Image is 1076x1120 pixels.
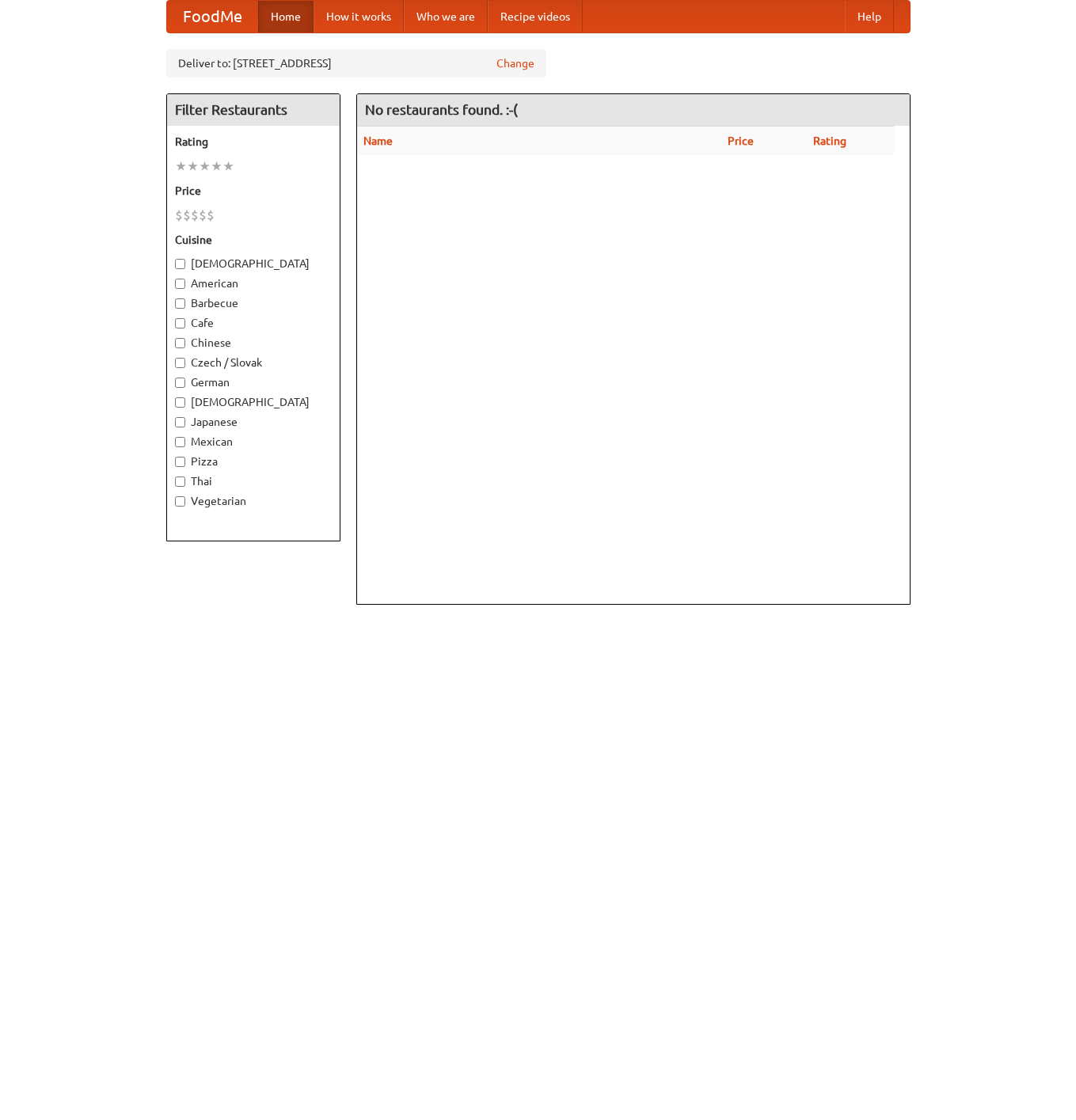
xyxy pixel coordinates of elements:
[258,1,314,32] a: Home
[404,1,488,32] a: Who we are
[175,378,185,388] input: German
[175,434,332,450] label: Mexican
[175,335,332,351] label: Chinese
[187,158,199,175] li: ★
[175,158,187,175] li: ★
[175,232,332,248] h5: Cuisine
[175,315,332,331] label: Cafe
[175,183,332,199] h5: Price
[314,1,404,32] a: How it works
[166,49,546,78] div: Deliver to: [STREET_ADDRESS]
[222,158,234,175] li: ★
[175,338,185,348] input: Chinese
[488,1,583,32] a: Recipe videos
[199,158,211,175] li: ★
[175,318,185,328] input: Cafe
[175,437,185,447] input: Mexican
[175,473,332,489] label: Thai
[191,207,199,224] li: $
[175,355,332,370] label: Czech / Slovak
[175,275,332,291] label: American
[175,476,185,487] input: Thai
[175,256,332,271] label: [DEMOGRAPHIC_DATA]
[199,207,207,224] li: $
[175,394,332,410] label: [DEMOGRAPHIC_DATA]
[183,207,191,224] li: $
[167,94,340,126] h4: Filter Restaurants
[175,417,185,427] input: Japanese
[175,493,332,509] label: Vegetarian
[175,207,183,224] li: $
[175,454,332,469] label: Pizza
[175,358,185,368] input: Czech / Slovak
[175,414,332,430] label: Japanese
[496,55,534,71] a: Change
[167,1,258,32] a: FoodMe
[175,298,185,309] input: Barbecue
[211,158,222,175] li: ★
[175,259,185,269] input: [DEMOGRAPHIC_DATA]
[365,102,518,117] ng-pluralize: No restaurants found. :-(
[813,135,846,147] a: Rating
[175,457,185,467] input: Pizza
[175,374,332,390] label: German
[175,134,332,150] h5: Rating
[175,397,185,408] input: [DEMOGRAPHIC_DATA]
[175,496,185,507] input: Vegetarian
[175,279,185,289] input: American
[207,207,215,224] li: $
[363,135,393,147] a: Name
[845,1,894,32] a: Help
[175,295,332,311] label: Barbecue
[728,135,754,147] a: Price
